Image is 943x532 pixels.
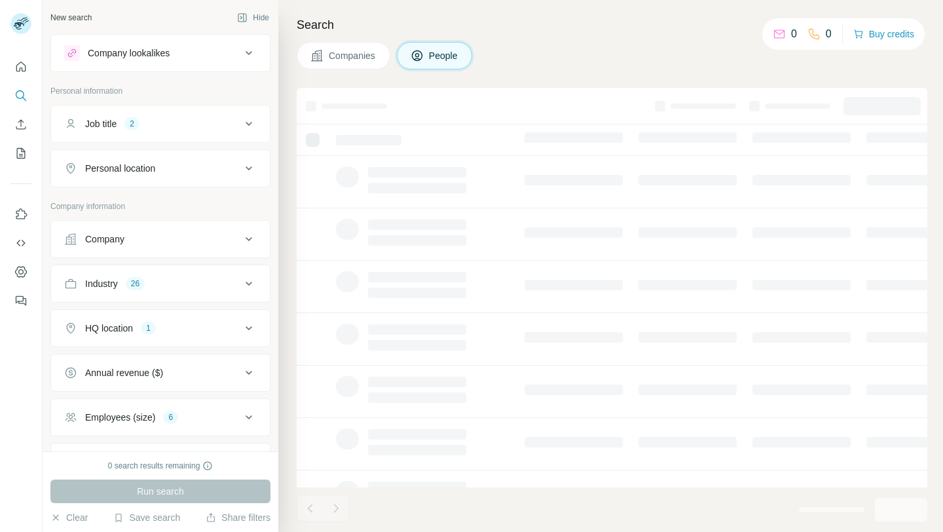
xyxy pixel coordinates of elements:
[85,117,117,130] div: Job title
[85,277,118,290] div: Industry
[791,26,797,42] p: 0
[51,223,270,255] button: Company
[124,118,139,130] div: 2
[51,357,270,389] button: Annual revenue ($)
[51,268,270,299] button: Industry26
[10,260,31,284] button: Dashboard
[85,162,155,175] div: Personal location
[51,402,270,433] button: Employees (size)6
[88,47,170,60] div: Company lookalikes
[108,460,213,472] div: 0 search results remaining
[85,411,155,424] div: Employees (size)
[10,84,31,107] button: Search
[10,231,31,255] button: Use Surfe API
[51,313,270,344] button: HQ location1
[329,49,377,62] span: Companies
[163,411,178,423] div: 6
[429,49,459,62] span: People
[10,55,31,79] button: Quick start
[85,366,163,379] div: Annual revenue ($)
[10,113,31,136] button: Enrich CSV
[206,511,270,524] button: Share filters
[826,26,832,42] p: 0
[113,511,180,524] button: Save search
[297,16,927,34] h4: Search
[85,322,133,335] div: HQ location
[126,278,145,290] div: 26
[51,446,270,478] button: Technologies
[51,37,270,69] button: Company lookalikes
[51,108,270,140] button: Job title2
[228,8,278,28] button: Hide
[50,200,270,212] p: Company information
[50,85,270,97] p: Personal information
[50,12,92,24] div: New search
[51,153,270,184] button: Personal location
[10,202,31,226] button: Use Surfe on LinkedIn
[853,25,914,43] button: Buy credits
[85,233,124,246] div: Company
[50,511,88,524] button: Clear
[141,322,156,334] div: 1
[10,289,31,313] button: Feedback
[10,142,31,165] button: My lists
